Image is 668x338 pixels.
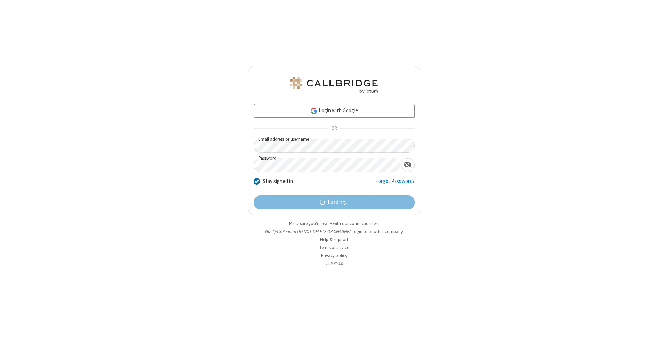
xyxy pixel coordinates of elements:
img: google-icon.png [310,107,318,115]
button: Login to another company [352,228,403,235]
li: v2.6.353.0 [248,260,420,267]
img: QA Selenium DO NOT DELETE OR CHANGE [289,77,379,93]
button: Loading... [254,195,415,209]
input: Password [254,158,401,172]
a: Terms of service [319,245,349,251]
li: Not QA Selenium DO NOT DELETE OR CHANGE? [248,228,420,235]
a: Help & support [320,237,348,243]
span: OR [328,124,340,133]
div: Show password [401,158,414,171]
a: Make sure you're ready with our connection test [289,221,379,226]
a: Forgot Password? [375,177,415,191]
label: Stay signed in [263,177,293,185]
a: Login with Google [254,104,415,118]
span: Loading... [328,199,348,207]
input: Email address or username [254,139,415,153]
a: Privacy policy [321,253,347,259]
